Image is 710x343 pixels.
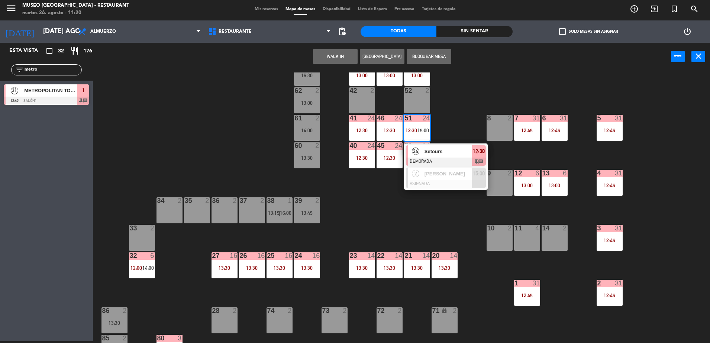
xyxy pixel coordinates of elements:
div: 12 [515,170,515,177]
div: 14 [367,252,375,259]
i: restaurant [70,46,79,55]
span: Disponibilidad [319,7,354,11]
i: search [690,4,699,13]
div: 2 [315,115,320,122]
div: 13:30 [294,265,320,271]
div: 12:45 [597,238,623,243]
span: 16:00 [280,210,291,216]
div: 13:45 [294,210,320,216]
div: 4 [535,225,540,232]
div: 16 [285,252,292,259]
div: 13:30 [432,265,458,271]
div: 38 [267,197,268,204]
span: Mis reservas [251,7,282,11]
div: 12:45 [597,128,623,133]
div: 12:30 [349,155,375,161]
div: 12:30 [349,128,375,133]
div: 14 [395,252,402,259]
div: 14 [422,252,430,259]
span: 12:30 [406,127,417,133]
div: 2 [315,197,320,204]
div: 13:00 [542,183,568,188]
span: | [141,265,143,271]
div: 12:30 [377,155,403,161]
div: 12:30 [377,128,403,133]
span: Tarjetas de regalo [418,7,459,11]
div: 2 [370,87,375,94]
div: 12:45 [514,293,540,298]
button: WALK IN [313,49,358,64]
div: 2 [233,197,237,204]
div: 31 [615,170,622,177]
div: 2 [398,307,402,314]
div: Museo [GEOGRAPHIC_DATA] - Restaurant [22,2,129,9]
div: 2 [453,307,457,314]
div: 24 [395,115,402,122]
div: 1 [515,280,515,287]
div: 24 [367,142,375,149]
div: 2 [233,307,237,314]
span: METROPOLITAN TOURING [24,87,77,94]
i: power_input [674,52,682,61]
button: menu [6,3,17,16]
div: 24 [367,115,375,122]
div: 85 [102,335,103,342]
div: 13:30 [212,265,238,271]
span: [PERSON_NAME] [425,170,472,178]
span: | [279,210,280,216]
div: 2 [178,197,182,204]
div: 24 [422,115,430,122]
div: 13:00 [514,183,540,188]
div: 14:00 [294,128,320,133]
div: 16 [257,252,265,259]
div: 25 [267,252,268,259]
span: | [416,127,418,133]
i: add_circle_outline [630,4,639,13]
div: 31 [615,115,622,122]
div: 16 [230,252,237,259]
span: Lista de Espera [354,7,391,11]
div: 31 [615,280,622,287]
div: 2 [563,225,567,232]
div: 2 [315,87,320,94]
div: 3 [178,335,182,342]
div: 2 [288,307,292,314]
div: 27 [212,252,213,259]
div: 2 [123,307,127,314]
span: check_box_outline_blank [559,28,566,35]
div: 13:30 [404,265,430,271]
i: lock [441,307,448,314]
span: Mapa de mesas [282,7,319,11]
div: 31 [615,225,622,232]
i: arrow_drop_down [64,27,72,36]
span: Pre-acceso [391,7,418,11]
span: 12:30 [473,147,485,156]
div: 13:00 [404,73,430,78]
div: 13:30 [377,265,403,271]
div: 7 [515,115,515,122]
div: 2 [425,87,430,94]
span: 15:00 [417,127,429,133]
span: 12:00 [130,265,142,271]
div: 16 [312,252,320,259]
div: 2 [150,225,155,232]
div: 13:30 [267,265,293,271]
div: 14 [450,252,457,259]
